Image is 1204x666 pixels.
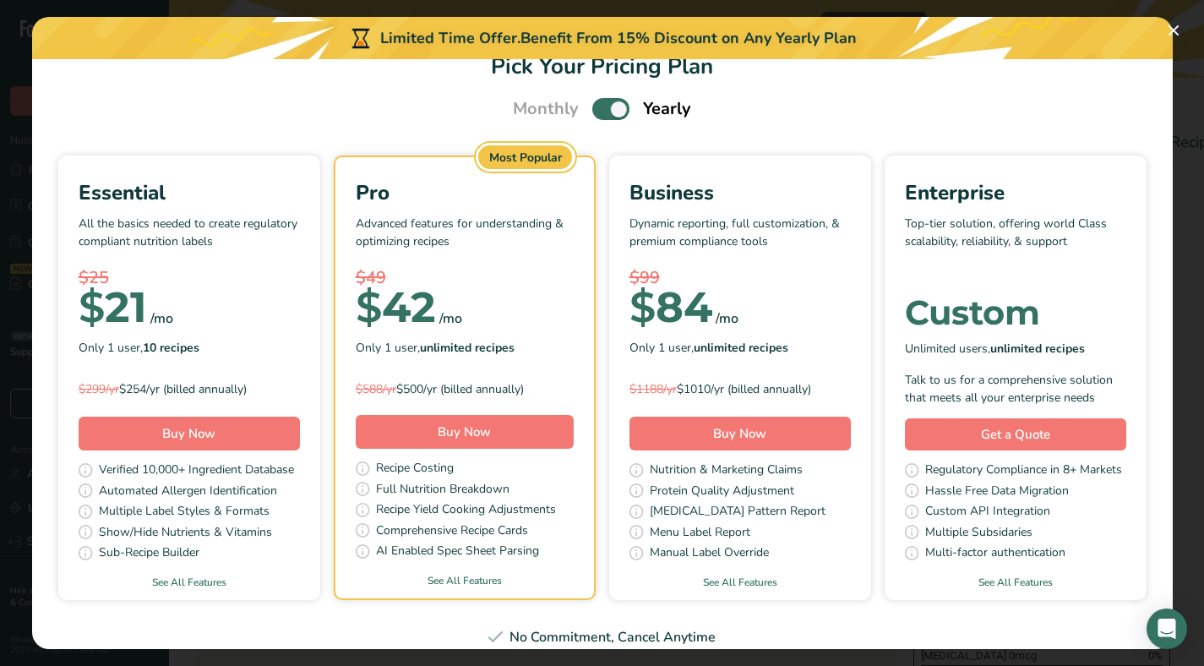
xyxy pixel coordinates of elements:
span: [MEDICAL_DATA] Pattern Report [650,502,825,523]
div: $25 [79,265,300,291]
span: Automated Allergen Identification [99,482,277,503]
div: 84 [629,291,712,325]
button: Buy Now [79,417,300,450]
div: $500/yr (billed annually) [356,380,574,398]
span: Multiple Label Styles & Formats [99,502,270,523]
span: Regulatory Compliance in 8+ Markets [925,461,1122,482]
span: $299/yr [79,381,119,397]
span: $ [79,281,105,333]
div: $99 [629,265,851,291]
span: Verified 10,000+ Ingredient Database [99,461,294,482]
div: Talk to us for a comprehensive solution that meets all your enterprise needs [905,371,1126,407]
span: Monthly [513,96,579,122]
div: Business [629,177,851,208]
div: Most Popular [478,145,573,169]
p: All the basics needed to create regulatory compliant nutrition labels [79,215,300,265]
div: 21 [79,291,147,325]
span: Multi-factor authentication [925,543,1065,565]
span: $ [356,281,382,333]
h1: Pick Your Pricing Plan [52,50,1152,83]
span: Unlimited users, [905,340,1085,358]
div: /mo [716,308,738,329]
span: $ [629,281,656,333]
a: See All Features [885,575,1147,590]
span: Buy Now [438,423,491,440]
div: /mo [150,308,173,329]
div: Enterprise [905,177,1126,208]
p: Advanced features for understanding & optimizing recipes [356,215,574,265]
div: Essential [79,177,300,208]
span: Only 1 user, [79,339,199,357]
div: Pro [356,177,574,208]
div: /mo [439,308,462,329]
div: Open Intercom Messenger [1147,609,1187,649]
span: Only 1 user, [356,339,515,357]
span: Menu Label Report [650,523,750,544]
span: Hassle Free Data Migration [925,482,1069,503]
div: No Commitment, Cancel Anytime [52,627,1152,647]
button: Buy Now [629,417,851,450]
span: $588/yr [356,381,396,397]
div: Benefit From 15% Discount on Any Yearly Plan [520,27,857,50]
span: Sub-Recipe Builder [99,543,199,565]
span: Manual Label Override [650,543,769,565]
p: Top-tier solution, offering world Class scalability, reliability, & support [905,215,1126,265]
b: unlimited recipes [694,340,788,356]
span: Nutrition & Marketing Claims [650,461,803,482]
button: Buy Now [356,415,574,449]
b: unlimited recipes [990,341,1085,357]
span: Full Nutrition Breakdown [376,480,509,501]
div: 42 [356,291,436,325]
a: See All Features [609,575,871,590]
span: Custom API Integration [925,502,1050,523]
div: $1010/yr (billed annually) [629,380,851,398]
span: AI Enabled Spec Sheet Parsing [376,542,539,563]
a: Get a Quote [905,418,1126,451]
p: Dynamic reporting, full customization, & premium compliance tools [629,215,851,265]
div: Limited Time Offer. [32,17,1173,59]
span: Recipe Yield Cooking Adjustments [376,500,556,521]
div: Custom [905,296,1126,330]
b: 10 recipes [143,340,199,356]
span: Only 1 user, [629,339,788,357]
span: Get a Quote [981,425,1050,445]
span: Multiple Subsidaries [925,523,1032,544]
span: Show/Hide Nutrients & Vitamins [99,523,272,544]
span: Protein Quality Adjustment [650,482,794,503]
a: See All Features [58,575,320,590]
div: $254/yr (billed annually) [79,380,300,398]
span: Recipe Costing [376,459,454,480]
a: See All Features [335,573,594,588]
div: $49 [356,265,574,291]
span: Buy Now [713,425,766,442]
span: Yearly [643,96,691,122]
span: $1188/yr [629,381,677,397]
span: Comprehensive Recipe Cards [376,521,528,543]
span: Buy Now [162,425,215,442]
b: unlimited recipes [420,340,515,356]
